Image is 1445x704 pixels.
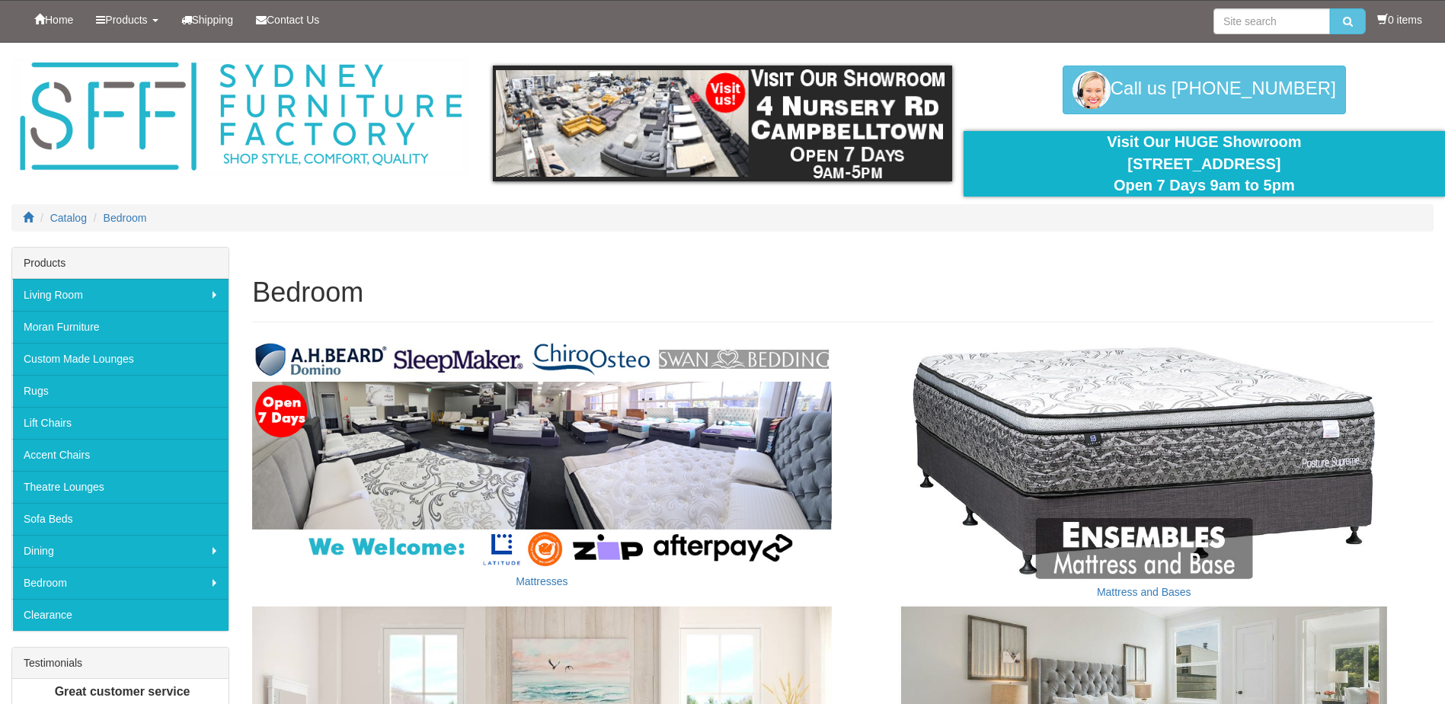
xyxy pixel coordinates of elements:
span: Contact Us [267,14,319,26]
a: Bedroom [12,567,229,599]
a: Custom Made Lounges [12,343,229,375]
a: Shipping [170,1,245,39]
img: Mattresses [252,338,831,568]
a: Lift Chairs [12,407,229,439]
a: Mattresses [516,575,567,587]
a: Bedroom [104,212,147,224]
a: Mattress and Bases [1097,586,1191,598]
li: 0 items [1377,12,1422,27]
img: Sydney Furniture Factory [12,58,469,176]
div: Products [12,248,229,279]
a: Accent Chairs [12,439,229,471]
h1: Bedroom [252,277,1434,308]
a: Rugs [12,375,229,407]
a: Theatre Lounges [12,471,229,503]
div: Visit Our HUGE Showroom [STREET_ADDRESS] Open 7 Days 9am to 5pm [975,131,1434,197]
span: Shipping [192,14,234,26]
img: showroom.gif [493,66,951,181]
a: Dining [12,535,229,567]
b: Great customer service [55,685,190,698]
a: Home [23,1,85,39]
div: Testimonials [12,648,229,679]
img: Mattress and Bases [855,338,1434,579]
span: Home [45,14,73,26]
a: Products [85,1,169,39]
a: Clearance [12,599,229,631]
a: Catalog [50,212,87,224]
a: Contact Us [245,1,331,39]
a: Living Room [12,279,229,311]
a: Sofa Beds [12,503,229,535]
a: Moran Furniture [12,311,229,343]
span: Products [105,14,147,26]
input: Site search [1213,8,1330,34]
